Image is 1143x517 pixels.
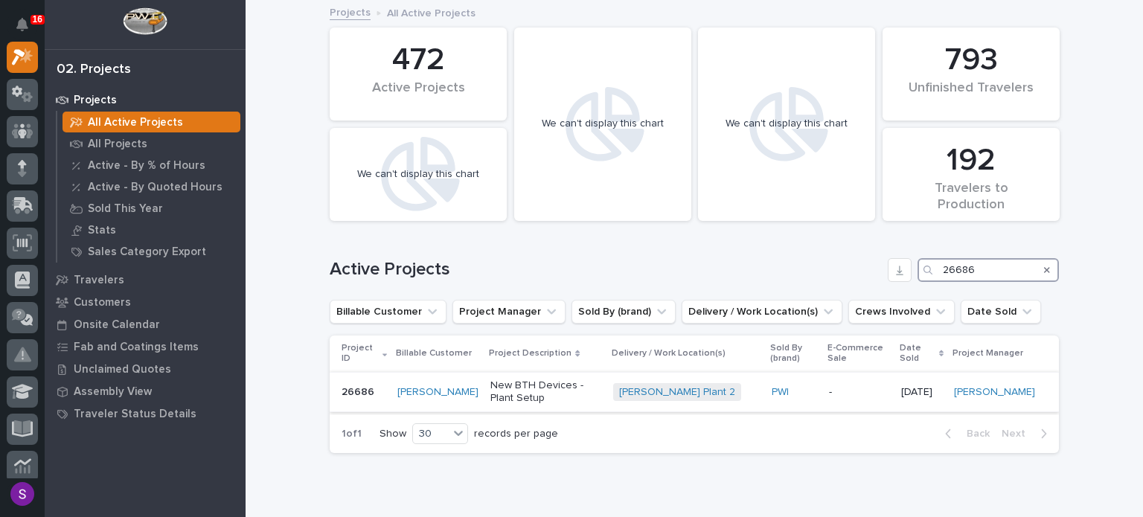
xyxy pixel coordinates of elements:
[342,340,379,367] p: Project ID
[74,296,131,309] p: Customers
[452,300,566,324] button: Project Manager
[952,345,1023,362] p: Project Manager
[829,386,890,399] p: -
[45,358,246,380] a: Unclaimed Quotes
[1002,427,1034,440] span: Next
[45,402,246,425] a: Traveler Status Details
[954,386,1035,399] a: [PERSON_NAME]
[88,181,222,194] p: Active - By Quoted Hours
[908,142,1034,179] div: 192
[330,259,882,280] h1: Active Projects
[396,345,472,362] p: Billable Customer
[772,386,789,399] a: PWI
[45,89,246,111] a: Projects
[57,133,246,154] a: All Projects
[7,478,38,510] button: users-avatar
[88,138,147,151] p: All Projects
[74,408,196,421] p: Traveler Status Details
[330,372,1059,412] tr: 2668626686 [PERSON_NAME] New BTH Devices - Plant Setup[PERSON_NAME] Plant 2 PWI -[DATE][PERSON_NAME]
[726,118,848,130] div: We can't display this chart
[45,269,246,291] a: Travelers
[900,340,935,367] p: Date Sold
[387,4,476,20] p: All Active Projects
[74,318,160,332] p: Onsite Calendar
[961,300,1041,324] button: Date Sold
[908,181,1034,212] div: Travelers to Production
[996,427,1059,440] button: Next
[57,112,246,132] a: All Active Projects
[88,159,205,173] p: Active - By % of Hours
[933,427,996,440] button: Back
[45,380,246,402] a: Assembly View
[397,386,478,399] a: [PERSON_NAME]
[88,202,163,216] p: Sold This Year
[848,300,955,324] button: Crews Involved
[330,3,371,20] a: Projects
[7,9,38,40] button: Notifications
[342,383,377,399] p: 26686
[357,168,479,181] div: We can't display this chart
[612,345,726,362] p: Delivery / Work Location(s)
[908,80,1034,112] div: Unfinished Travelers
[57,176,246,197] a: Active - By Quoted Hours
[74,363,171,376] p: Unclaimed Quotes
[74,274,124,287] p: Travelers
[45,291,246,313] a: Customers
[355,42,481,79] div: 472
[958,427,990,440] span: Back
[123,7,167,35] img: Workspace Logo
[413,426,449,442] div: 30
[19,18,38,42] div: Notifications16
[88,245,206,259] p: Sales Category Export
[88,116,183,129] p: All Active Projects
[57,198,246,219] a: Sold This Year
[474,428,558,440] p: records per page
[57,241,246,262] a: Sales Category Export
[542,118,664,130] div: We can't display this chart
[57,155,246,176] a: Active - By % of Hours
[489,345,571,362] p: Project Description
[380,428,406,440] p: Show
[74,341,199,354] p: Fab and Coatings Items
[74,94,117,107] p: Projects
[619,386,735,399] a: [PERSON_NAME] Plant 2
[918,258,1059,282] input: Search
[682,300,842,324] button: Delivery / Work Location(s)
[827,340,891,367] p: E-Commerce Sale
[571,300,676,324] button: Sold By (brand)
[74,385,152,399] p: Assembly View
[45,335,246,358] a: Fab and Coatings Items
[330,416,374,452] p: 1 of 1
[45,313,246,335] a: Onsite Calendar
[57,62,131,78] div: 02. Projects
[908,42,1034,79] div: 793
[88,224,116,237] p: Stats
[901,386,942,399] p: [DATE]
[490,379,601,405] p: New BTH Devices - Plant Setup
[57,219,246,240] a: Stats
[770,340,819,367] p: Sold By (brand)
[330,300,446,324] button: Billable Customer
[355,80,481,112] div: Active Projects
[33,14,42,25] p: 16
